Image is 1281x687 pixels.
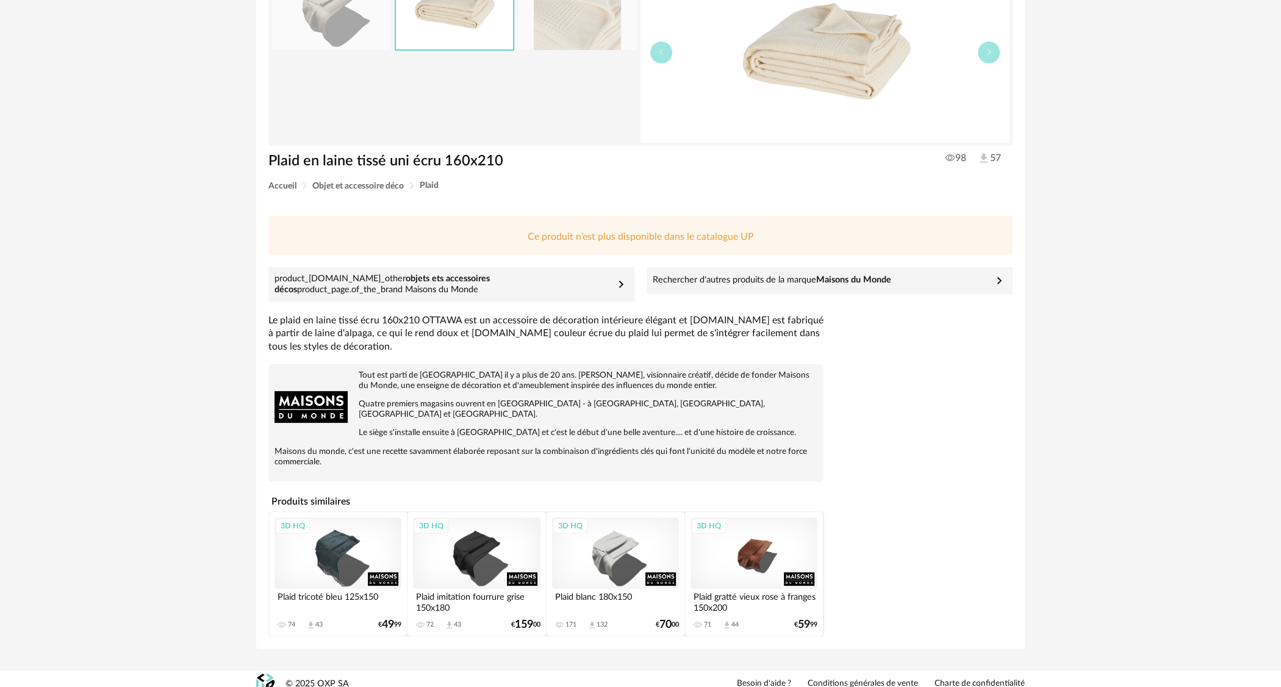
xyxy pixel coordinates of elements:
span: Chevron Right icon [992,273,1006,288]
div: product_[DOMAIN_NAME]_other product_page.of_the_brand Maisons du Monde [274,273,614,296]
span: Maisons du Monde [816,275,891,284]
span: Download icon [445,620,454,630]
div: 3D HQ [691,518,727,534]
span: Objet et accessoire déco [312,182,404,190]
h4: Produits similaires [268,492,823,511]
a: 3D HQ Plaid gratté vieux rose à franges 150x200 71 Download icon 44 €5999 [685,512,823,636]
p: Le siège s'installe ensuite à [GEOGRAPHIC_DATA] et c'est le début d'une belle aventure.... et d'u... [274,428,817,438]
div: € 99 [794,620,817,629]
span: 98 [945,152,966,164]
span: Download icon [587,620,597,630]
span: 49 [382,620,394,629]
a: Rechercher d'autres produits de la marqueMaisons du Monde Chevron Right icon [647,267,1013,294]
div: 43 [315,620,323,629]
span: 59 [798,620,810,629]
span: Accueil [268,182,296,190]
span: 57 [977,152,1001,165]
div: 72 [426,620,434,629]
a: 3D HQ Plaid imitation fourrure grise 150x180 72 Download icon 43 €15900 [407,512,545,636]
div: € 99 [378,620,401,629]
p: Quatre premiers magasins ouvrent en [GEOGRAPHIC_DATA] - à [GEOGRAPHIC_DATA], [GEOGRAPHIC_DATA], [... [274,399,817,420]
h1: Plaid en laine tissé uni écru 160x210 [268,152,572,171]
span: Chevron Right icon [614,277,628,292]
div: € 00 [656,620,679,629]
img: Téléchargements [977,152,990,165]
div: € 00 [511,620,540,629]
span: 159 [515,620,533,629]
a: 3D HQ Plaid tricoté bleu 125x150 74 Download icon 43 €4999 [269,512,407,636]
p: Ce produit n’est plus disponible dans le catalogue UP [528,231,753,243]
a: 3D HQ Plaid blanc 180x150 171 Download icon 132 €7000 [547,512,684,636]
span: Download icon [306,620,315,630]
div: Rechercher d'autres produits de la marque [653,275,891,286]
div: 3D HQ [414,518,449,534]
div: 71 [704,620,711,629]
p: Maisons du monde, c'est une recette savamment élaborée reposant sur la combinaison d'ingrédients ... [274,447,817,467]
div: 74 [288,620,295,629]
div: Plaid gratté vieux rose à franges 150x200 [691,589,817,613]
p: Tout est parti de [GEOGRAPHIC_DATA] il y a plus de 20 ans. [PERSON_NAME], visionnaire créatif, dé... [274,370,817,391]
a: product_[DOMAIN_NAME]_otherobjets ets accessoires décosproduct_page.of_the_brand Maisons du Monde... [268,267,634,302]
div: Plaid tricoté bleu 125x150 [274,589,401,613]
div: 43 [454,620,461,629]
div: Le plaid en laine tissé écru 160x210 OTTAWA est un accessoire de décoration intérieure élégant et... [268,314,823,353]
div: 3D HQ [275,518,310,534]
div: 132 [597,620,608,629]
span: Download icon [722,620,731,630]
div: Plaid imitation fourrure grise 150x180 [413,589,540,613]
div: Plaid blanc 180x150 [552,589,679,613]
div: 3D HQ [553,518,588,534]
div: Breadcrumb [268,181,1013,190]
span: 70 [659,620,672,629]
div: 44 [731,620,739,629]
span: Plaid [420,181,439,190]
img: brand logo [274,370,348,444]
div: 171 [565,620,576,629]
